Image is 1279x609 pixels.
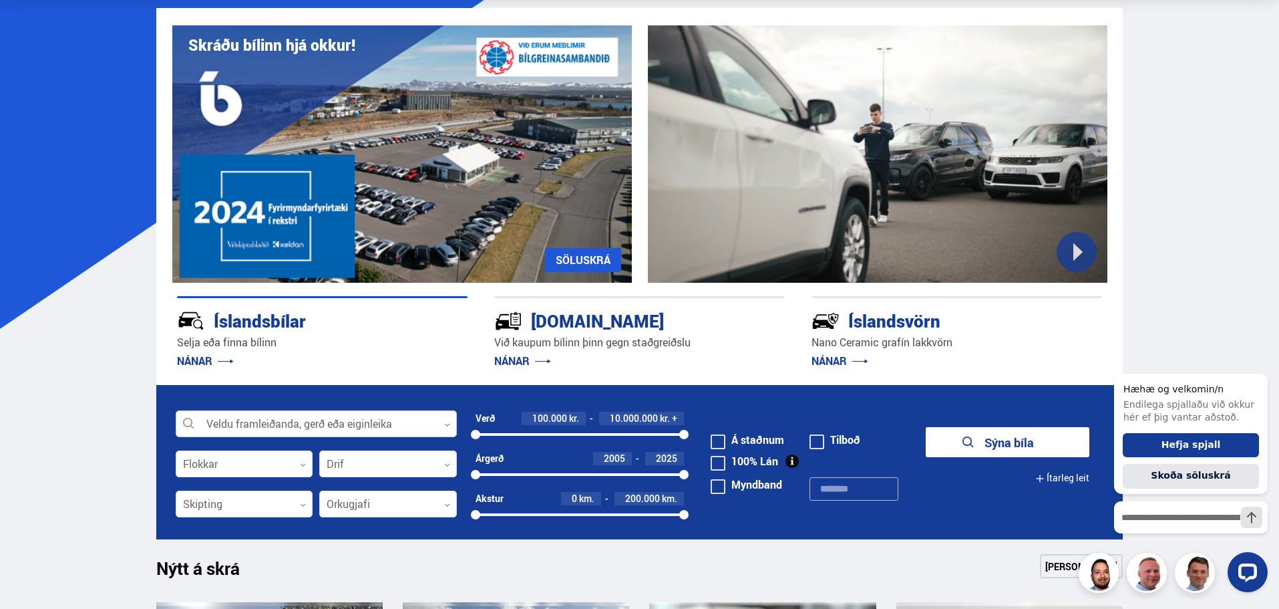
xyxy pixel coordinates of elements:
[809,435,860,445] label: Tilboð
[572,492,577,505] span: 0
[156,558,263,586] h1: Nýtt á skrá
[625,492,660,505] span: 200.000
[656,452,677,465] span: 2025
[660,413,670,424] span: kr.
[494,335,785,350] p: Við kaupum bílinn þinn gegn staðgreiðslu
[1103,349,1273,603] iframe: LiveChat chat widget
[579,493,594,504] span: km.
[1035,463,1089,493] button: Ítarleg leit
[476,453,504,464] div: Árgerð
[711,435,784,445] label: Á staðnum
[476,413,495,424] div: Verð
[811,308,1055,332] div: Íslandsvörn
[532,412,567,424] span: 100.000
[177,335,468,350] p: Selja eða finna bílinn
[172,25,632,283] img: eKx6w-_Home_640_.png
[811,354,868,368] a: NÁNAR
[926,427,1089,457] button: Sýna bíla
[604,452,625,465] span: 2005
[494,308,737,332] div: [DOMAIN_NAME]
[494,354,551,368] a: NÁNAR
[545,248,621,272] a: SÖLUSKRÁ
[188,36,355,54] h1: Skráðu bílinn hjá okkur!
[476,493,504,504] div: Akstur
[811,307,840,335] img: -Svtn6bYgwAsiwNX.svg
[569,413,579,424] span: kr.
[1081,555,1121,595] img: nhp88E3Fdnt1Opn2.png
[711,456,778,467] label: 100% Lán
[494,307,522,335] img: tr5P-W3DuiFaO7aO.svg
[1040,554,1123,578] a: [PERSON_NAME]
[662,493,677,504] span: km.
[177,308,420,332] div: Íslandsbílar
[610,412,658,424] span: 10.000.000
[811,335,1102,350] p: Nano Ceramic grafín lakkvörn
[711,479,782,490] label: Myndband
[177,307,205,335] img: JRvxyua_JYH6wB4c.svg
[177,354,234,368] a: NÁNAR
[672,413,677,424] span: +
